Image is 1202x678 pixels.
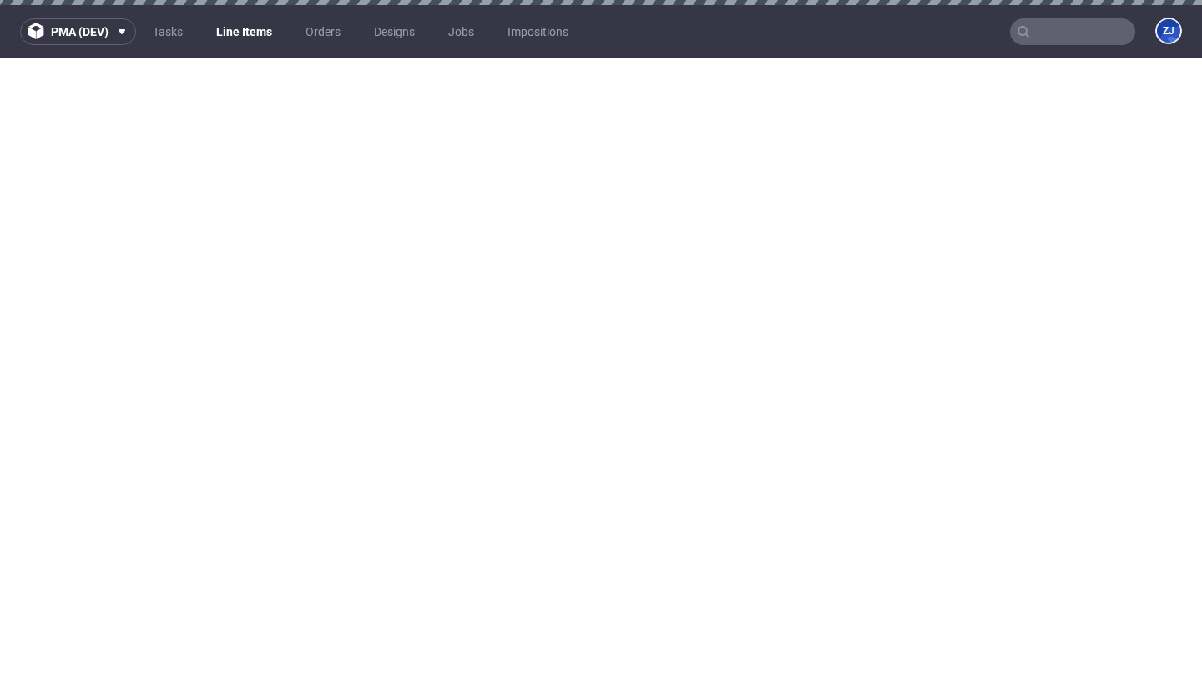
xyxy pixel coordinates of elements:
[438,18,484,45] a: Jobs
[206,18,282,45] a: Line Items
[51,26,109,38] span: pma (dev)
[497,18,578,45] a: Impositions
[20,18,136,45] button: pma (dev)
[364,18,425,45] a: Designs
[143,18,193,45] a: Tasks
[1157,19,1180,43] figcaption: ZJ
[295,18,351,45] a: Orders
